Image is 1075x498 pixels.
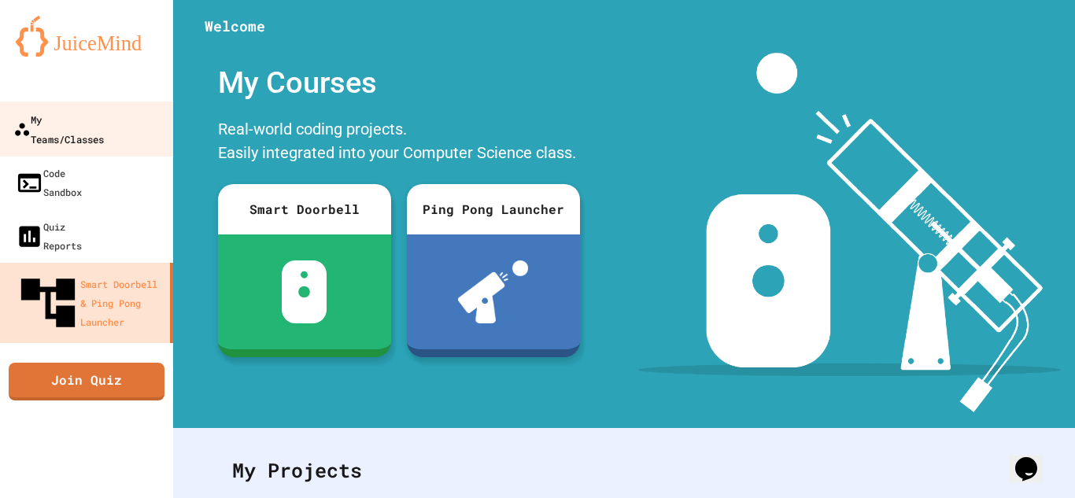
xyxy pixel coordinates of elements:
[13,109,104,148] div: My Teams/Classes
[218,184,391,234] div: Smart Doorbell
[458,260,528,323] img: ppl-with-ball.png
[9,363,164,400] a: Join Quiz
[210,53,588,113] div: My Courses
[16,16,157,57] img: logo-orange.svg
[16,164,82,201] div: Code Sandbox
[638,53,1060,412] img: banner-image-my-projects.png
[407,184,580,234] div: Ping Pong Launcher
[210,113,588,172] div: Real-world coding projects. Easily integrated into your Computer Science class.
[16,271,164,335] div: Smart Doorbell & Ping Pong Launcher
[1009,435,1059,482] iframe: chat widget
[16,217,82,255] div: Quiz Reports
[282,260,327,323] img: sdb-white.svg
